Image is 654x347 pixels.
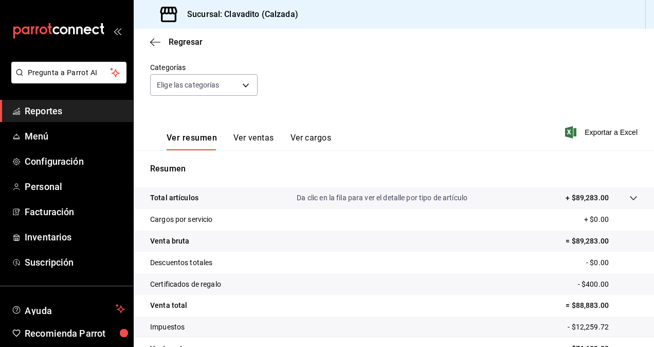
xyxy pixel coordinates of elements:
p: - $12,259.72 [568,322,638,333]
span: Reportes [25,104,125,118]
span: Ayuda [25,303,112,315]
span: Facturación [25,205,125,219]
p: Resumen [150,163,638,175]
span: Menú [25,129,125,143]
span: Inventarios [25,230,125,244]
span: Elige las categorías [157,80,220,90]
span: Recomienda Parrot [25,326,125,340]
p: Venta bruta [150,236,189,247]
p: - $400.00 [578,279,638,290]
p: + $89,283.00 [566,193,609,203]
button: open_drawer_menu [113,27,121,35]
p: Certificados de regalo [150,279,221,290]
button: Ver ventas [233,133,274,150]
p: Impuestos [150,322,185,333]
p: = $89,283.00 [566,236,638,247]
button: Ver resumen [167,133,217,150]
span: Pregunta a Parrot AI [28,67,111,78]
p: - $0.00 [586,257,638,268]
div: navigation tabs [167,133,331,150]
p: = $88,883.00 [566,300,638,311]
label: Categorías [150,64,258,71]
button: Pregunta a Parrot AI [11,62,126,83]
p: Total artículos [150,193,198,203]
span: Configuración [25,154,125,168]
p: Venta total [150,300,187,311]
span: Regresar [169,37,203,47]
button: Exportar a Excel [567,126,638,138]
p: Cargos por servicio [150,214,213,225]
h3: Sucursal: Clavadito (Calzada) [179,8,298,21]
p: + $0.00 [584,214,638,225]
p: Da clic en la fila para ver el detalle por tipo de artículo [297,193,467,203]
span: Suscripción [25,255,125,269]
p: Descuentos totales [150,257,212,268]
span: Personal [25,180,125,194]
a: Pregunta a Parrot AI [7,75,126,85]
button: Ver cargos [290,133,332,150]
button: Regresar [150,37,203,47]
